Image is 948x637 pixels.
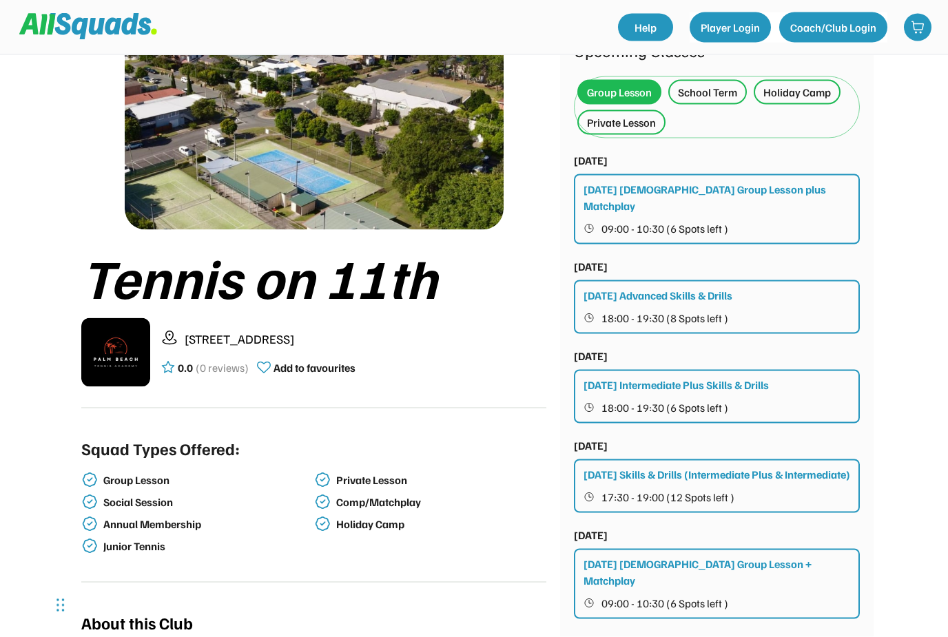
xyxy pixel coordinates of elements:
img: Squad%20Logo.svg [19,13,157,39]
div: Junior Tennis [103,540,311,553]
span: 17:30 - 19:00 (12 Spots left ) [601,492,734,503]
div: Social Session [103,496,311,509]
button: Player Login [690,12,771,43]
div: (0 reviews) [196,359,249,376]
div: [DATE] [574,258,608,275]
div: Private Lesson [587,114,656,131]
div: About this Club [81,610,193,635]
div: [DATE] [DEMOGRAPHIC_DATA] Group Lesson + Matchplay [584,556,852,589]
img: check-verified-01.svg [81,494,98,510]
span: 09:00 - 10:30 (6 Spots left ) [601,223,728,234]
img: check-verified-01.svg [81,516,98,532]
div: [DATE] [574,348,608,364]
div: 0.0 [178,359,193,376]
div: [DATE] Advanced Skills & Drills [584,287,732,304]
img: check-verified-01.svg [314,472,331,488]
div: School Term [678,84,737,101]
div: [DATE] [574,437,608,454]
div: Holiday Camp [763,84,831,101]
img: shopping-cart-01%20%281%29.svg [911,21,925,34]
div: [DATE] Intermediate Plus Skills & Drills [584,377,769,393]
div: [STREET_ADDRESS] [185,330,546,348]
div: Annual Membership [103,518,311,531]
div: [DATE] [574,152,608,169]
a: Help [618,14,673,41]
div: [DATE] [574,527,608,543]
div: Group Lesson [103,474,311,487]
button: 09:00 - 10:30 (6 Spots left ) [584,594,852,612]
span: 09:00 - 10:30 (6 Spots left ) [601,598,728,609]
img: check-verified-01.svg [314,516,331,532]
div: Add to favourites [274,359,355,376]
div: Private Lesson [336,474,544,487]
button: 17:30 - 19:00 (12 Spots left ) [584,488,852,506]
img: IMG_2979.png [81,318,150,387]
button: 18:00 - 19:30 (8 Spots left ) [584,309,852,327]
div: Squad Types Offered: [81,436,240,461]
div: Comp/Matchplay [336,496,544,509]
div: [DATE] [DEMOGRAPHIC_DATA] Group Lesson plus Matchplay [584,181,852,214]
div: Holiday Camp [336,518,544,531]
img: check-verified-01.svg [81,538,98,554]
div: Group Lesson [587,84,652,101]
span: 18:00 - 19:30 (8 Spots left ) [601,313,728,324]
img: 1000017423.png [125,24,504,230]
button: Coach/Club Login [779,12,887,43]
button: 18:00 - 19:30 (6 Spots left ) [584,399,852,417]
img: check-verified-01.svg [314,494,331,510]
span: 18:00 - 19:30 (6 Spots left ) [601,402,728,413]
div: [DATE] Skills & Drills (Intermediate Plus & Intermediate) [584,466,850,483]
img: check-verified-01.svg [81,472,98,488]
div: Tennis on 11th [81,247,546,307]
button: 09:00 - 10:30 (6 Spots left ) [584,220,852,238]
